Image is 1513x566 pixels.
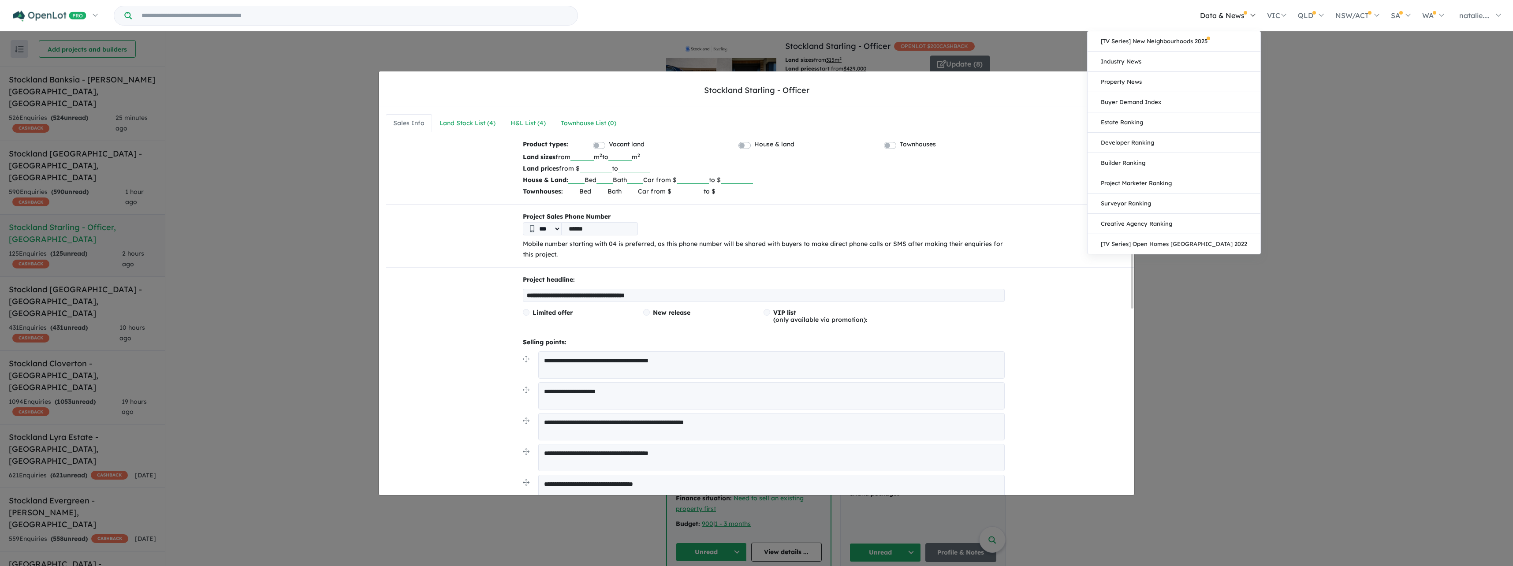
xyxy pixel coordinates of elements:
[440,118,496,129] div: Land Stock List ( 4 )
[523,187,563,195] b: Townhouses:
[523,151,1005,163] p: from m to m
[900,139,936,150] label: Townhouses
[1088,194,1260,214] a: Surveyor Ranking
[523,153,555,161] b: Land sizes
[134,6,576,25] input: Try estate name, suburb, builder or developer
[523,239,1005,260] p: Mobile number starting with 04 is preferred, as this phone number will be shared with buyers to m...
[523,186,1005,197] p: Bed Bath Car from $ to $
[653,309,690,317] span: New release
[511,118,546,129] div: H&L List ( 4 )
[1088,31,1260,52] a: [TV Series] New Neighbourhoods 2025
[523,174,1005,186] p: Bed Bath Car from $ to $
[773,309,867,324] span: (only available via promotion):
[523,139,568,151] b: Product types:
[523,417,529,424] img: drag.svg
[600,152,602,158] sup: 2
[561,118,616,129] div: Townhouse List ( 0 )
[523,163,1005,174] p: from $ to
[1088,92,1260,112] a: Buyer Demand Index
[1088,52,1260,72] a: Industry News
[523,448,529,455] img: drag.svg
[1088,173,1260,194] a: Project Marketer Ranking
[754,139,794,150] label: House & land
[523,176,568,184] b: House & Land:
[1088,112,1260,133] a: Estate Ranking
[1088,133,1260,153] a: Developer Ranking
[773,309,796,317] span: VIP list
[523,479,529,486] img: drag.svg
[609,139,645,150] label: Vacant land
[1459,11,1490,20] span: natalie....
[523,212,1005,222] b: Project Sales Phone Number
[637,152,640,158] sup: 2
[523,164,559,172] b: Land prices
[523,356,529,362] img: drag.svg
[1088,72,1260,92] a: Property News
[523,275,1005,285] p: Project headline:
[1088,214,1260,234] a: Creative Agency Ranking
[393,118,425,129] div: Sales Info
[530,225,534,232] img: Phone icon
[523,337,1005,348] p: Selling points:
[523,387,529,393] img: drag.svg
[1088,234,1260,254] a: [TV Series] Open Homes [GEOGRAPHIC_DATA] 2022
[533,309,573,317] span: Limited offer
[1088,153,1260,173] a: Builder Ranking
[13,11,86,22] img: Openlot PRO Logo White
[704,85,809,96] div: Stockland Starling - Officer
